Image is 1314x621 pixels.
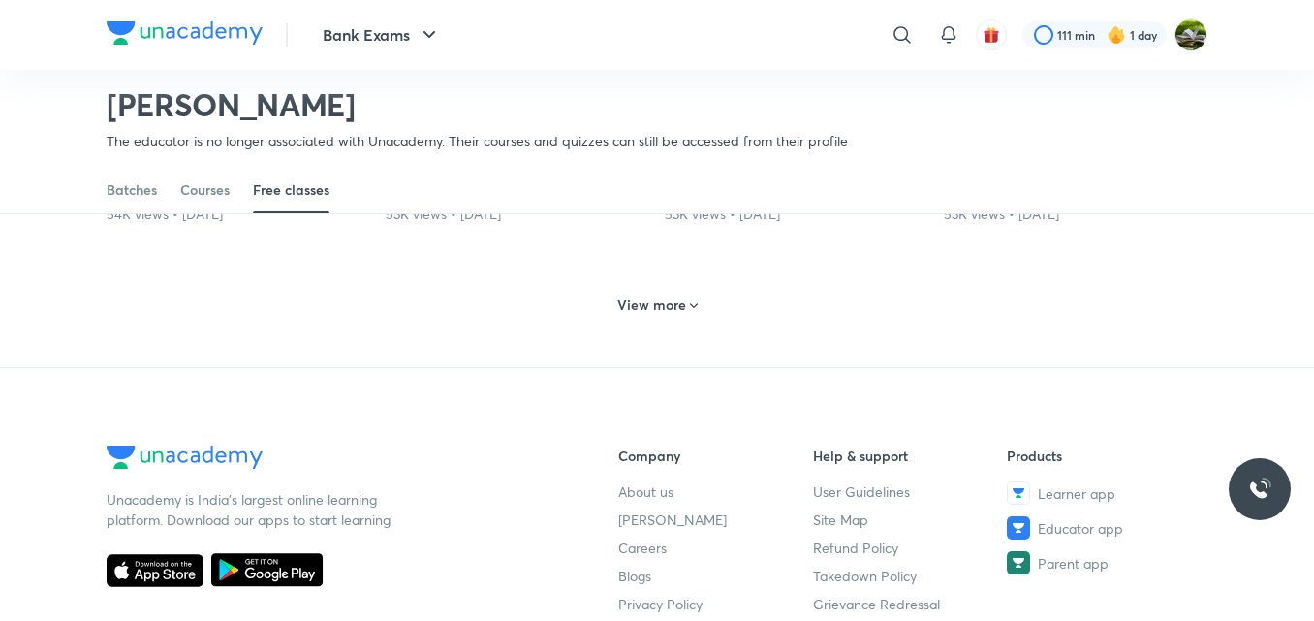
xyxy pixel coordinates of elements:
div: Free classes [253,180,329,200]
a: [PERSON_NAME] [618,510,813,530]
a: Educator app [1007,516,1202,540]
p: The educator is no longer associated with Unacademy. Their courses and quizzes can still be acces... [107,132,848,151]
span: Educator app [1038,518,1123,539]
a: Blogs [618,566,813,586]
a: Privacy Policy [618,594,813,614]
a: Refund Policy [813,538,1008,558]
a: Site Map [813,510,1008,530]
a: Company Logo [107,21,263,49]
a: User Guidelines [813,481,1008,502]
span: Learner app [1038,483,1115,504]
img: avatar [983,26,1000,44]
a: Courses [180,167,230,213]
div: 54K views • 5 years ago [107,204,370,224]
h6: Company [618,446,813,466]
h6: View more [617,295,686,315]
h6: Help & support [813,446,1008,466]
div: 53K views • 5 years ago [386,204,649,224]
button: Bank Exams [311,16,453,54]
img: streak [1107,25,1126,45]
a: Free classes [253,167,329,213]
span: Parent app [1038,553,1109,574]
a: About us [618,481,813,502]
img: Learner app [1007,481,1030,505]
h2: [PERSON_NAME] [107,85,848,124]
a: Learner app [1007,481,1202,505]
img: Company Logo [107,446,263,469]
span: Careers [618,538,667,558]
img: Ratika SHIRSAT [1174,18,1207,51]
button: avatar [976,19,1007,50]
a: Batches [107,167,157,213]
img: Educator app [1007,516,1030,540]
div: Batches [107,180,157,200]
img: Company Logo [107,21,263,45]
img: ttu [1248,478,1271,501]
img: Parent app [1007,551,1030,574]
div: Courses [180,180,230,200]
a: Careers [618,538,813,558]
h6: Products [1007,446,1202,466]
p: Unacademy is India’s largest online learning platform. Download our apps to start learning [107,489,397,530]
a: Company Logo [107,446,556,474]
a: Parent app [1007,551,1202,574]
div: 53K views • 5 years ago [944,204,1207,224]
a: Takedown Policy [813,566,1008,586]
div: 53K views • 5 years ago [665,204,928,224]
a: Grievance Redressal [813,594,1008,614]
